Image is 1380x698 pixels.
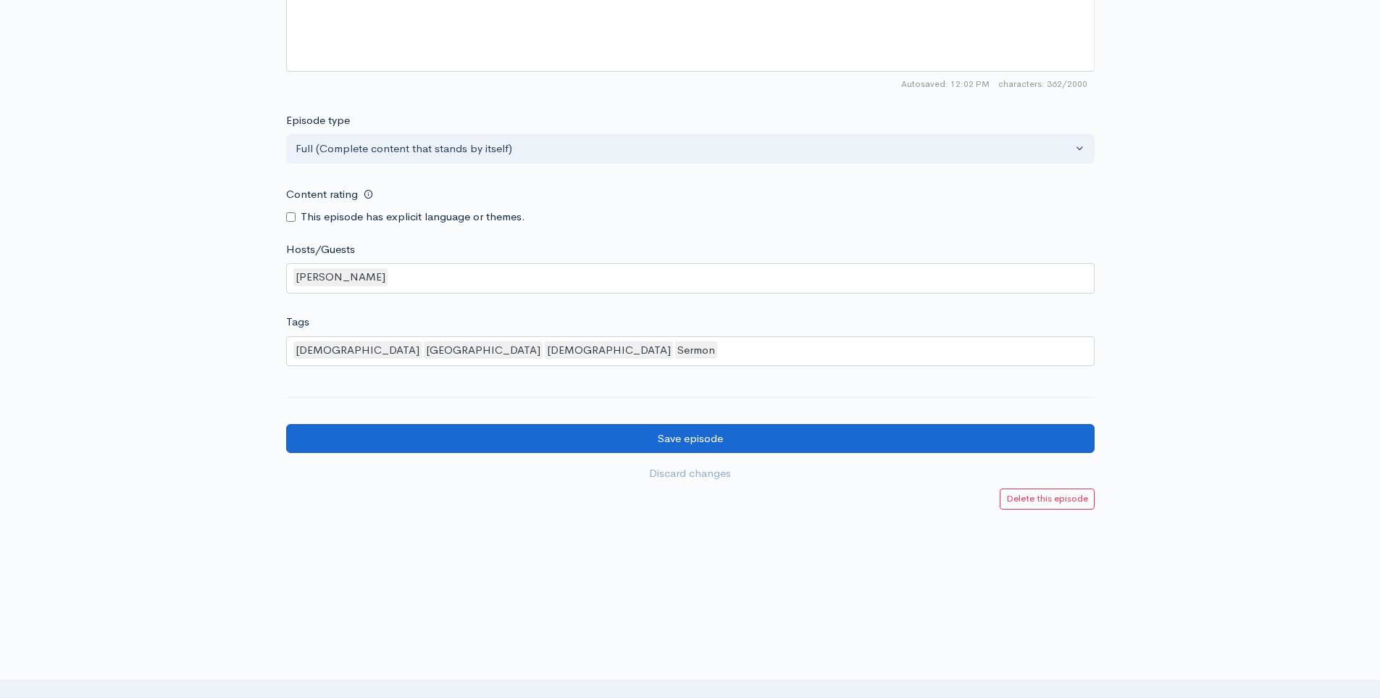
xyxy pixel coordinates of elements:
[286,314,309,331] label: Tags
[1000,489,1095,510] a: Delete this episode
[301,209,525,225] label: This episode has explicit language or themes.
[545,341,673,360] div: [DEMOGRAPHIC_DATA]
[293,341,422,360] div: [DEMOGRAPHIC_DATA]
[424,341,543,360] div: [GEOGRAPHIC_DATA]
[296,141,1072,157] div: Full (Complete content that stands by itself)
[286,459,1095,489] a: Discard changes
[675,341,717,360] div: Sermon
[286,112,350,129] label: Episode type
[286,180,358,209] label: Content rating
[293,268,388,286] div: [PERSON_NAME]
[286,424,1095,454] input: Save episode
[998,78,1087,91] span: 362/2000
[286,241,355,258] label: Hosts/Guests
[1006,492,1088,504] small: Delete this episode
[286,134,1095,164] button: Full (Complete content that stands by itself)
[901,78,990,91] span: Autosaved: 12:02 PM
